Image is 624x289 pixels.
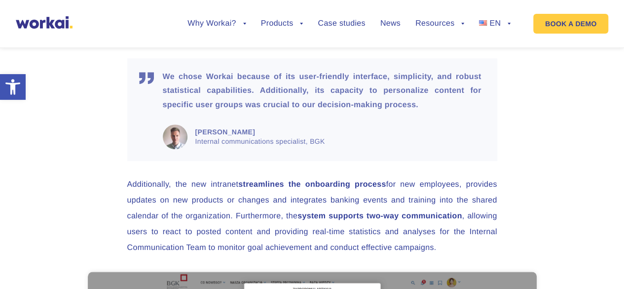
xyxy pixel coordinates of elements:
strong: system supports two-way communication [297,212,462,220]
a: News [380,20,401,28]
strong: streamlines the onboarding process [238,180,386,189]
b: [PERSON_NAME] [195,128,256,136]
a: EN [479,20,511,28]
a: Why Workai? [187,20,246,28]
p: We chose Workai because of its user-friendly interface, simplicity, and robust statistical capabi... [163,70,481,113]
span: EN [489,19,501,28]
a: Resources [415,20,464,28]
img: Seweryn Nowicki [163,124,187,149]
a: BOOK A DEMO [533,14,608,34]
a: Products [261,20,303,28]
a: Case studies [318,20,365,28]
em: Internal communications specialist, BGK [195,137,479,146]
p: Additionally, the new intranet for new employees, provides updates on new products or changes and... [127,177,497,256]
